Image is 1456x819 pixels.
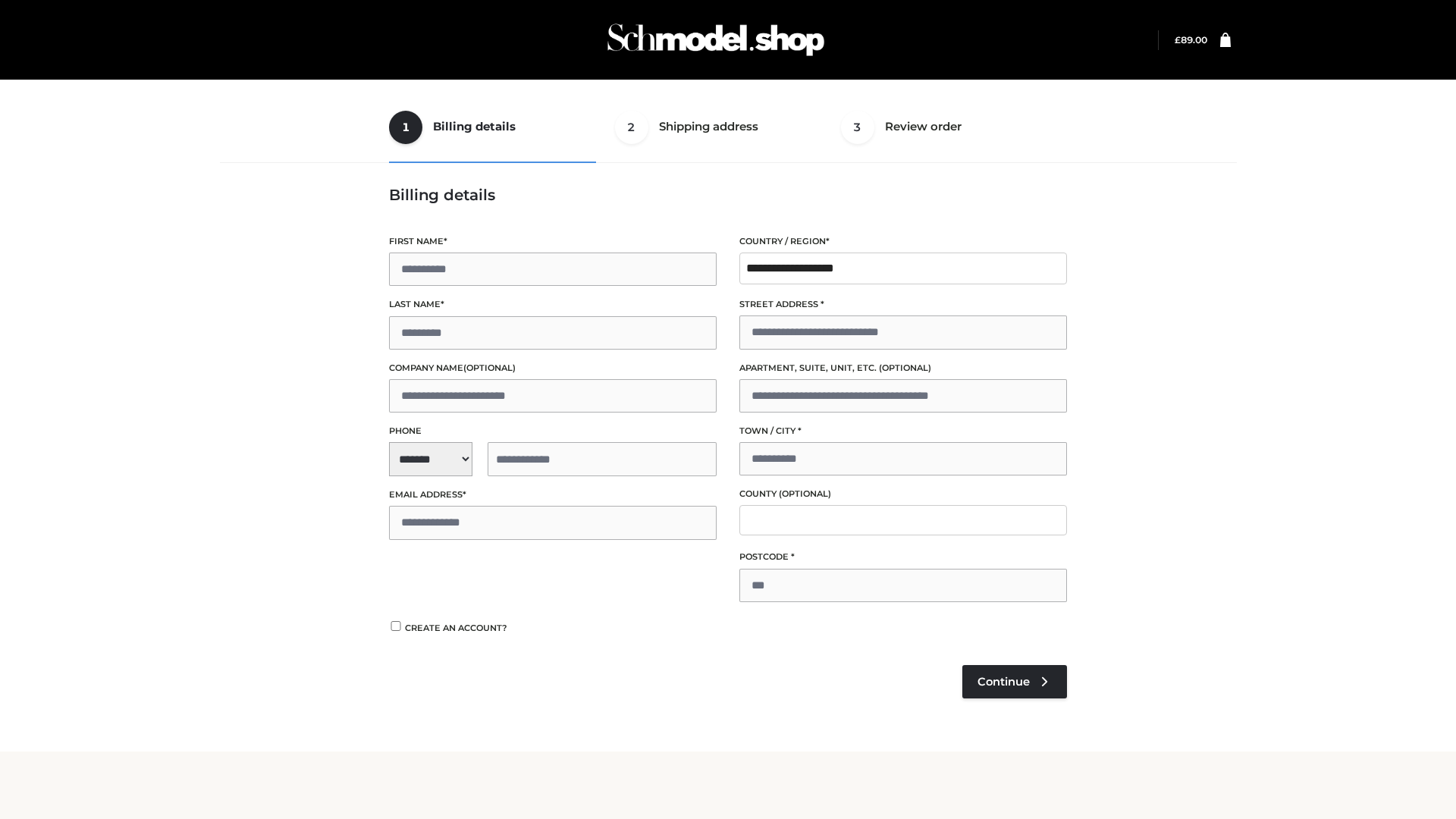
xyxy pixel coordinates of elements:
[962,665,1067,698] a: Continue
[405,623,507,633] span: Create an account?
[463,362,516,373] span: (optional)
[779,488,831,499] span: (optional)
[879,362,931,373] span: (optional)
[389,234,717,249] label: First name
[389,488,717,502] label: Email address
[389,297,717,312] label: Last name
[739,361,1067,375] label: Apartment, suite, unit, etc.
[739,234,1067,249] label: Country / Region
[389,621,403,631] input: Create an account?
[389,361,717,375] label: Company name
[389,424,717,438] label: Phone
[977,675,1030,689] span: Continue
[739,487,1067,501] label: County
[1175,34,1181,45] span: £
[739,550,1067,564] label: Postcode
[389,186,1067,204] h3: Billing details
[739,424,1067,438] label: Town / City
[1175,34,1207,45] bdi: 89.00
[1175,34,1207,45] a: £89.00
[739,297,1067,312] label: Street address
[602,10,830,70] img: Schmodel Admin 964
